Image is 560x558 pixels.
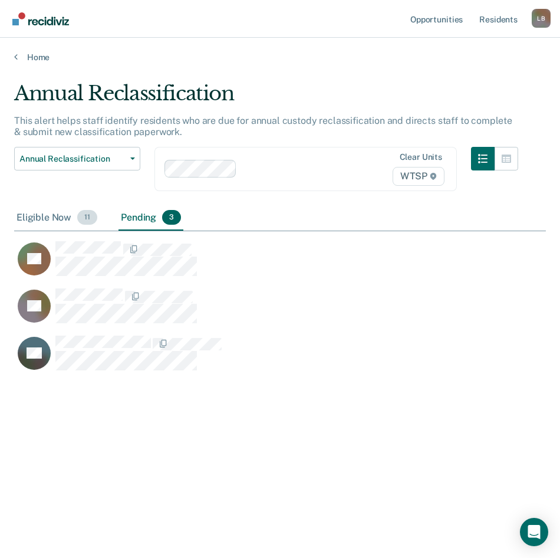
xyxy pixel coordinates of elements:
[14,288,479,335] div: CaseloadOpportunityCell-00652025
[14,147,140,170] button: Annual Reclassification
[118,205,183,231] div: Pending3
[393,167,444,186] span: WTSP
[12,12,69,25] img: Recidiviz
[14,52,546,63] a: Home
[532,9,551,28] div: L B
[19,154,126,164] span: Annual Reclassification
[162,210,181,225] span: 3
[77,210,97,225] span: 11
[532,9,551,28] button: Profile dropdown button
[14,115,512,137] p: This alert helps staff identify residents who are due for annual custody reclassification and dir...
[520,518,548,546] div: Open Intercom Messenger
[14,205,100,231] div: Eligible Now11
[14,335,479,382] div: CaseloadOpportunityCell-00643898
[14,241,479,288] div: CaseloadOpportunityCell-00650565
[400,152,443,162] div: Clear units
[14,81,518,115] div: Annual Reclassification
